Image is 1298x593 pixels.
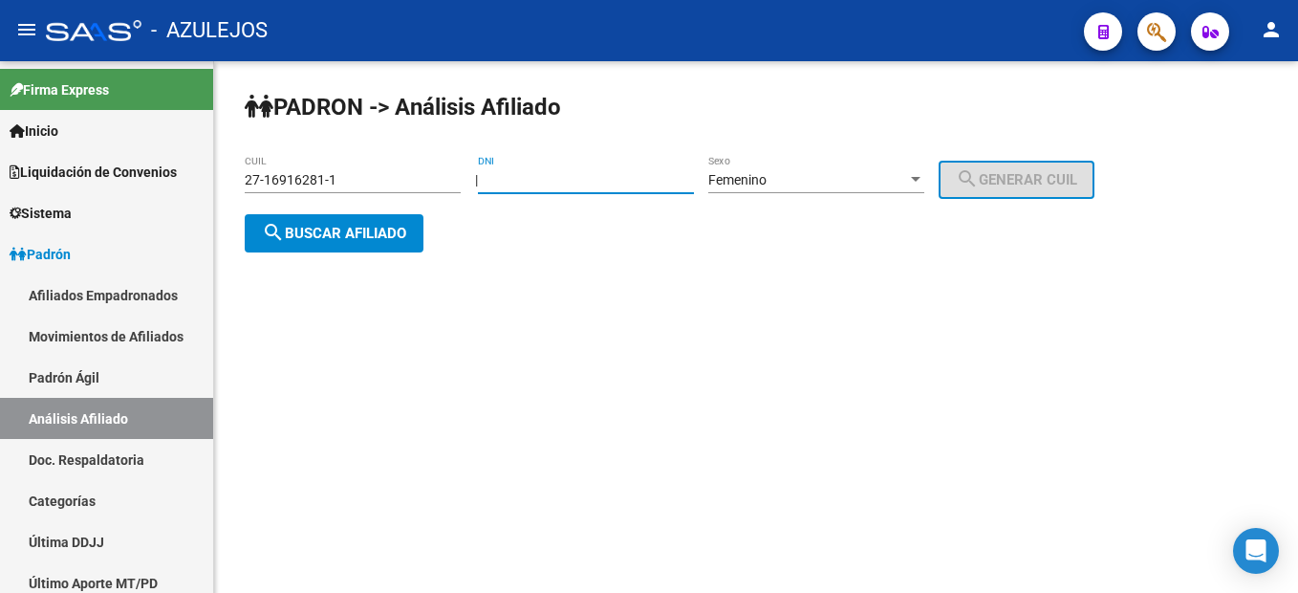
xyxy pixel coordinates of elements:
strong: PADRON -> Análisis Afiliado [245,94,561,121]
button: Buscar afiliado [245,214,423,253]
span: Buscar afiliado [262,225,406,242]
mat-icon: search [262,221,285,244]
mat-icon: person [1260,18,1283,41]
span: Padrón [10,244,71,265]
span: Generar CUIL [956,171,1077,188]
div: Open Intercom Messenger [1233,528,1279,574]
span: Firma Express [10,79,109,100]
span: Sistema [10,203,72,224]
button: Generar CUIL [939,161,1094,199]
span: - AZULEJOS [151,10,268,52]
span: Inicio [10,121,58,142]
mat-icon: search [956,167,979,190]
span: Femenino [708,172,767,187]
span: Liquidación de Convenios [10,162,177,183]
div: | [475,172,1109,187]
mat-icon: menu [15,18,38,41]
